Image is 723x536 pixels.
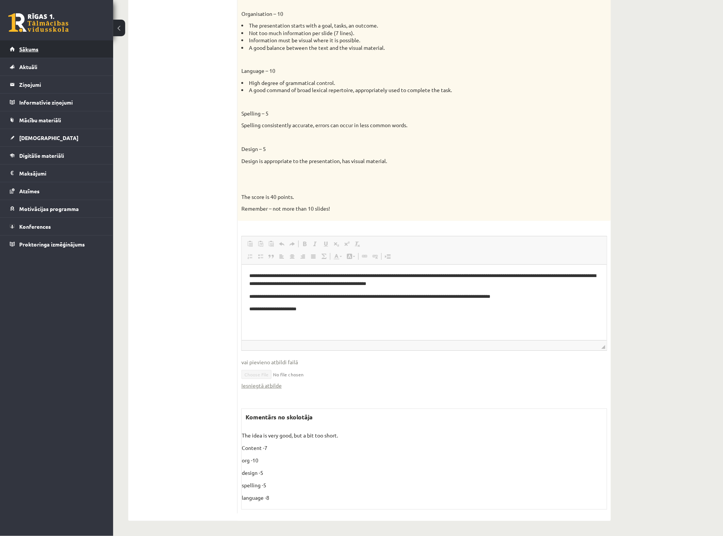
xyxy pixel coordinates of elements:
[331,251,344,261] a: Text Colour
[242,431,607,439] p: The idea is very good, but a bit too short.
[241,79,569,87] li: High degree of grammatical control.
[10,165,104,182] a: Maksājumi
[19,152,64,159] span: Digitālie materiāli
[19,76,104,93] legend: Ziņojumi
[241,44,569,52] li: A good balance between the text and the visual material.
[319,251,329,261] a: Math
[352,239,363,249] a: Remove Format
[10,76,104,93] a: Ziņojumi
[19,94,104,111] legend: Informatīvie ziņojumi
[241,193,569,201] p: The score is 40 points.
[242,456,607,464] p: org -10
[19,241,85,248] span: Proktoringa izmēģinājums
[255,251,266,261] a: Insert/Remove Bulleted List
[241,29,569,37] li: Not too much information per slide (7 lines).
[19,134,78,141] span: [DEMOGRAPHIC_DATA]
[242,409,316,425] label: Komentārs no skolotāja
[382,251,393,261] a: Insert Page Break for Printing
[241,110,569,117] p: Spelling – 5
[241,145,569,153] p: Design – 5
[602,345,605,349] span: Drag to resize
[241,205,569,213] p: Remember – not more than 10 slides!
[10,40,104,58] a: Sākums
[308,251,319,261] a: Justify
[342,239,352,249] a: Superscript
[266,239,276,249] a: Paste from Word
[245,239,255,249] a: Paste (⌘+V)
[321,239,331,249] a: Underline (⌘+U)
[266,251,276,261] a: Block Quote
[10,111,104,129] a: Mācību materiāli
[242,494,607,502] p: language -8
[276,239,287,249] a: Undo (⌘+Z)
[310,239,321,249] a: Italic (⌘+I)
[241,10,569,18] p: Organisation – 10
[242,481,607,489] p: spelling -5
[359,251,370,261] a: Link (⌘+K)
[241,67,569,75] p: Language – 10
[245,251,255,261] a: Insert/Remove Numbered List
[241,122,569,129] p: Spelling consistently accurate, errors can occur in less common words.
[19,223,51,230] span: Konferences
[241,382,282,390] a: Iesniegtā atbilde
[276,251,287,261] a: Align Left
[19,117,61,123] span: Mācību materiāli
[331,239,342,249] a: Subscript
[370,251,381,261] a: Unlink
[10,129,104,146] a: [DEMOGRAPHIC_DATA]
[241,157,569,165] p: Design is appropriate to the presentation, has visual material.
[241,37,569,44] li: Information must be visual where it is possible.
[242,444,607,452] p: Content -7
[10,200,104,217] a: Motivācijas programma
[10,182,104,200] a: Atzīmes
[344,251,358,261] a: Background Colour
[10,147,104,164] a: Digitālie materiāli
[10,218,104,235] a: Konferences
[241,358,607,366] span: vai pievieno atbildi failā
[10,58,104,75] a: Aktuāli
[242,469,607,477] p: design -5
[255,239,266,249] a: Paste as plain text (⌘+⇧+V)
[19,205,79,212] span: Motivācijas programma
[299,239,310,249] a: Bold (⌘+B)
[298,251,308,261] a: Align Right
[10,236,104,253] a: Proktoringa izmēģinājums
[241,22,569,29] li: The presentation starts with a goal, tasks, an outcome.
[242,265,607,340] iframe: Rich Text Editor, wiswyg-editor-user-answer-47363806308480
[19,63,37,70] span: Aktuāli
[241,86,569,94] li: A good command of broad lexical repertoire, appropriately used to complete the task.
[287,251,298,261] a: Centre
[8,13,69,32] a: Rīgas 1. Tālmācības vidusskola
[19,46,38,52] span: Sākums
[19,165,104,182] legend: Maksājumi
[19,188,40,194] span: Atzīmes
[10,94,104,111] a: Informatīvie ziņojumi
[287,239,298,249] a: Redo (⌘+Y)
